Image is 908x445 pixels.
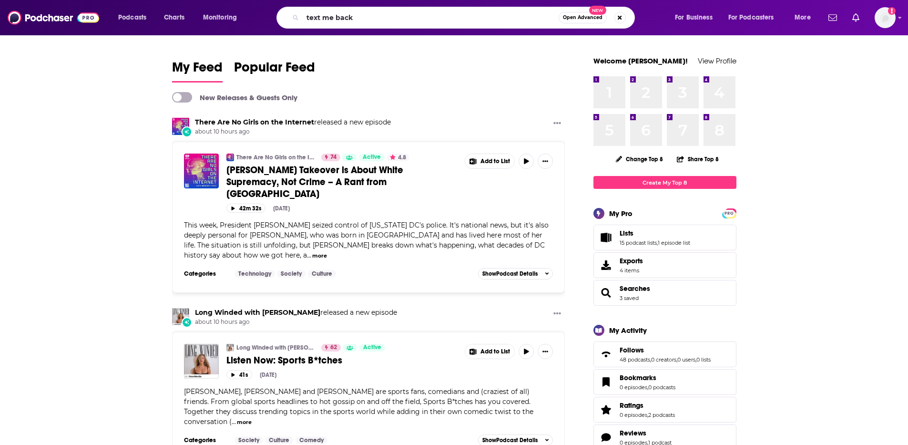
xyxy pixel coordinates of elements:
[620,295,639,301] a: 3 saved
[620,401,643,410] span: Ratings
[620,284,650,293] a: Searches
[118,11,146,24] span: Podcasts
[589,6,606,15] span: New
[465,344,515,359] button: Show More Button
[195,318,397,326] span: about 10 hours ago
[620,401,675,410] a: Ratings
[182,126,192,137] div: New Episode
[593,56,688,65] a: Welcome [PERSON_NAME]!
[234,59,315,81] span: Popular Feed
[226,164,403,200] span: [PERSON_NAME] Takeover is About White Supremacy, Not Crime – A Rant from [GEOGRAPHIC_DATA]
[593,397,736,423] span: Ratings
[226,354,342,366] span: Listen Now: Sports B*tches
[597,403,616,416] a: Ratings
[234,59,315,83] a: Popular Feed
[620,257,643,265] span: Exports
[696,356,711,363] a: 0 lists
[620,346,644,354] span: Follows
[237,418,252,426] button: more
[195,128,391,136] span: about 10 hours ago
[303,10,559,25] input: Search podcasts, credits, & more...
[184,270,227,278] h3: Categories
[875,7,896,28] button: Show profile menu
[620,429,646,437] span: Reviews
[172,59,223,83] a: My Feed
[593,280,736,306] span: Searches
[478,268,553,279] button: ShowPodcast Details
[286,7,644,29] div: Search podcasts, credits, & more...
[465,154,515,168] button: Show More Button
[172,118,189,135] img: There Are No Girls on the Internet
[597,431,616,444] a: Reviews
[648,412,675,418] a: 2 podcasts
[260,372,276,378] div: [DATE]
[620,229,690,238] a: Lists
[848,10,863,26] a: Show notifications dropdown
[788,10,823,25] button: open menu
[728,11,774,24] span: For Podcasters
[480,158,510,165] span: Add to List
[330,343,337,352] span: 62
[226,354,458,366] a: Listen Now: Sports B*tches
[620,373,656,382] span: Bookmarks
[875,7,896,28] span: Logged in as heidiv
[888,7,896,15] svg: Add a profile image
[597,286,616,300] a: Searches
[482,270,538,277] span: Show Podcast Details
[172,308,189,325] a: Long Winded with Gabby Windey
[593,252,736,278] a: Exports
[321,344,341,352] a: 62
[226,344,234,352] img: Long Winded with Gabby Windey
[597,375,616,389] a: Bookmarks
[550,118,565,130] button: Show More Button
[695,356,696,363] span: ,
[795,11,811,24] span: More
[359,344,385,352] a: Active
[226,370,252,379] button: 41s
[236,154,315,161] a: There Are No Girls on the Internet
[609,326,647,335] div: My Activity
[620,267,643,274] span: 4 items
[620,384,647,391] a: 0 episodes
[195,308,320,317] a: Long Winded with Gabby Windey
[676,356,677,363] span: ,
[235,270,275,278] a: Technology
[597,231,616,244] a: Lists
[112,10,159,25] button: open menu
[308,270,336,278] a: Culture
[620,429,672,437] a: Reviews
[620,346,711,354] a: Follows
[273,205,290,212] div: [DATE]
[722,10,788,25] button: open menu
[232,417,236,426] span: ...
[620,239,657,246] a: 15 podcast lists
[593,176,736,189] a: Create My Top 8
[563,15,602,20] span: Open Advanced
[307,251,311,259] span: ...
[825,10,841,26] a: Show notifications dropdown
[620,412,647,418] a: 0 episodes
[675,11,713,24] span: For Business
[184,154,219,188] img: Trump's DC Takeover is About White Supremacy, Not Crime – A Rant from DC
[648,384,675,391] a: 0 podcasts
[312,252,327,260] button: more
[593,342,736,367] span: Follows
[480,348,510,355] span: Add to List
[593,369,736,395] span: Bookmarks
[538,344,553,359] button: Show More Button
[359,154,385,161] a: Active
[226,164,458,200] a: [PERSON_NAME] Takeover is About White Supremacy, Not Crime – A Rant from [GEOGRAPHIC_DATA]
[620,373,675,382] a: Bookmarks
[8,9,99,27] img: Podchaser - Follow, Share and Rate Podcasts
[195,118,391,127] h3: released a new episode
[196,10,249,25] button: open menu
[184,436,227,444] h3: Categories
[363,153,381,162] span: Active
[184,221,549,259] span: This week, President [PERSON_NAME] seized control of [US_STATE] DC's police. It's national news, ...
[226,154,234,161] img: There Are No Girls on the Internet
